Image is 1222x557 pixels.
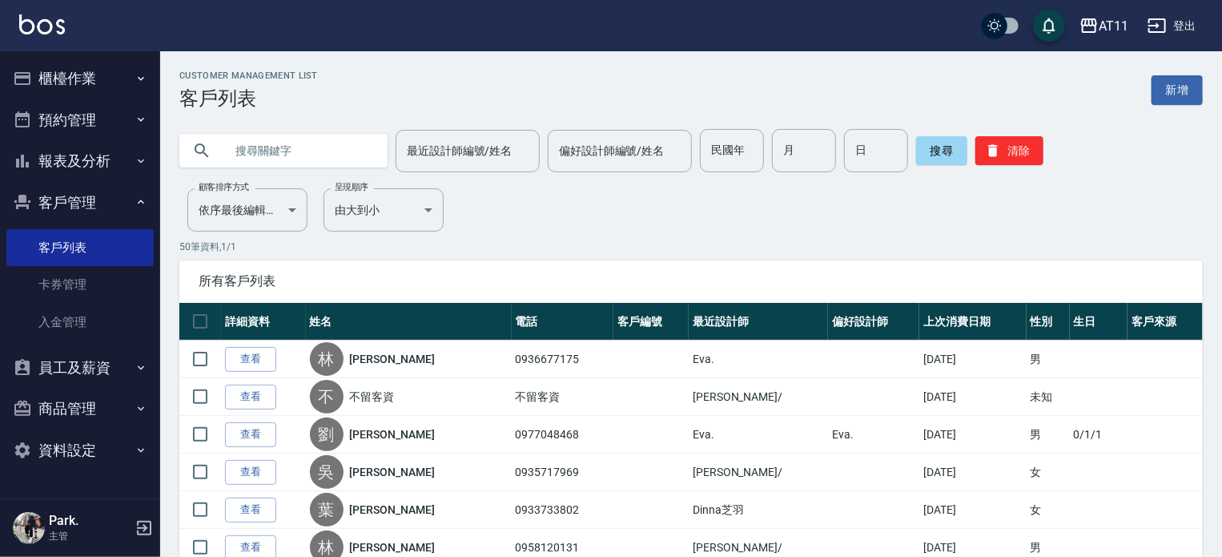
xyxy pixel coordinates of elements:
[689,378,828,416] td: [PERSON_NAME]/
[512,491,614,529] td: 0933733802
[199,181,249,193] label: 顧客排序方式
[828,303,919,341] th: 偏好設計師
[350,389,395,405] a: 不留客資
[919,416,1027,454] td: [DATE]
[1099,16,1128,36] div: AT11
[49,513,131,529] h5: Park.
[1027,416,1070,454] td: 男
[689,491,828,529] td: Dinna芝羽
[6,388,154,430] button: 商品管理
[179,240,1203,254] p: 50 筆資料, 1 / 1
[19,14,65,34] img: Logo
[6,347,154,389] button: 員工及薪資
[179,71,318,81] h2: Customer Management List
[1152,75,1203,105] a: 新增
[335,181,368,193] label: 呈現順序
[6,58,154,99] button: 櫃檯作業
[6,99,154,141] button: 預約管理
[224,129,375,172] input: 搜尋關鍵字
[179,87,318,110] h3: 客戶列表
[512,378,614,416] td: 不留客資
[13,512,45,544] img: Person
[1027,303,1070,341] th: 性別
[6,430,154,471] button: 資料設定
[689,341,828,378] td: Eva.
[916,136,967,165] button: 搜尋
[350,426,435,442] a: [PERSON_NAME]
[1033,10,1065,42] button: save
[199,273,1184,289] span: 所有客戶列表
[1073,10,1135,42] button: AT11
[310,380,344,414] div: 不
[350,351,435,367] a: [PERSON_NAME]
[310,493,344,527] div: 葉
[919,303,1027,341] th: 上次消費日期
[310,455,344,489] div: 吳
[1027,454,1070,491] td: 女
[1027,491,1070,529] td: 女
[350,464,435,480] a: [PERSON_NAME]
[187,188,308,232] div: 依序最後編輯時間
[225,460,276,485] a: 查看
[221,303,306,341] th: 詳細資料
[6,304,154,341] a: 入金管理
[1128,303,1203,341] th: 客戶來源
[350,502,435,518] a: [PERSON_NAME]
[6,266,154,303] a: 卡券管理
[6,140,154,182] button: 報表及分析
[6,182,154,224] button: 客戶管理
[689,454,828,491] td: [PERSON_NAME]/
[689,303,828,341] th: 最近設計師
[1070,303,1128,341] th: 生日
[512,416,614,454] td: 0977048468
[975,136,1043,165] button: 清除
[613,303,689,341] th: 客戶編號
[1141,11,1203,41] button: 登出
[689,416,828,454] td: Eva.
[828,416,919,454] td: Eva.
[225,498,276,523] a: 查看
[310,418,344,451] div: 劉
[512,303,614,341] th: 電話
[1070,416,1128,454] td: 0/1/1
[225,347,276,372] a: 查看
[324,188,444,232] div: 由大到小
[919,341,1027,378] td: [DATE]
[225,385,276,410] a: 查看
[306,303,512,341] th: 姓名
[310,342,344,376] div: 林
[1027,341,1070,378] td: 男
[6,229,154,266] a: 客戶列表
[919,378,1027,416] td: [DATE]
[49,529,131,543] p: 主管
[919,491,1027,529] td: [DATE]
[512,454,614,491] td: 0935717969
[919,454,1027,491] td: [DATE]
[512,341,614,378] td: 0936677175
[350,539,435,555] a: [PERSON_NAME]
[1027,378,1070,416] td: 未知
[225,422,276,447] a: 查看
